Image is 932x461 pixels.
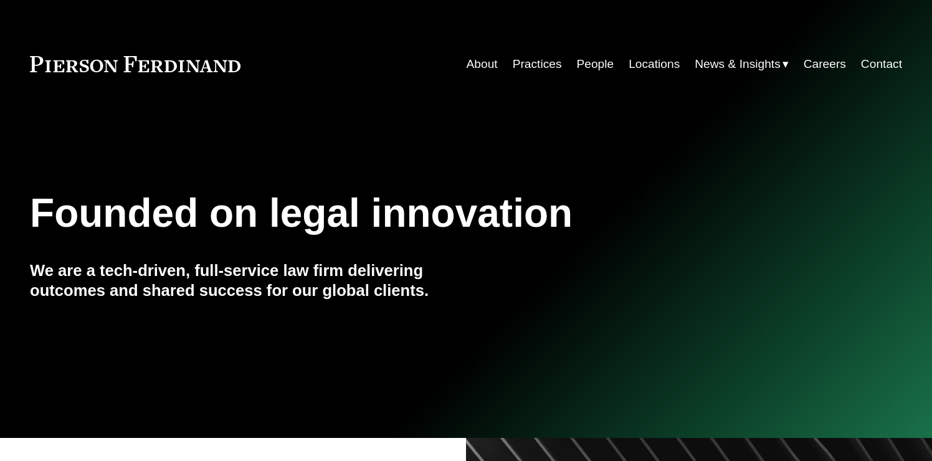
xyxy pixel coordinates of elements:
a: folder dropdown [695,52,789,76]
a: About [467,52,498,76]
a: Careers [804,52,846,76]
a: Locations [629,52,680,76]
h1: Founded on legal innovation [30,191,757,236]
span: News & Insights [695,54,781,75]
a: Contact [861,52,902,76]
h4: We are a tech-driven, full-service law firm delivering outcomes and shared success for our global... [30,260,466,301]
a: Practices [513,52,562,76]
a: People [576,52,614,76]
